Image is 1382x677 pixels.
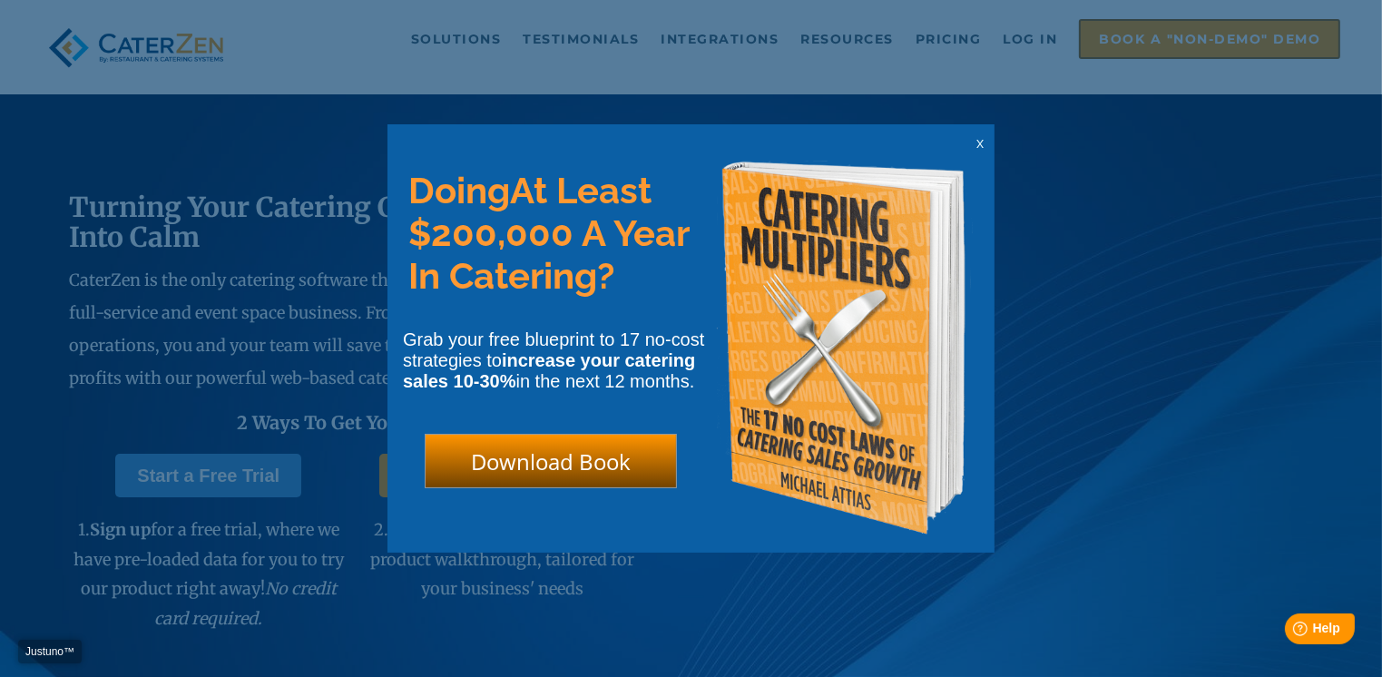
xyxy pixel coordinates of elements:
[976,134,984,152] span: x
[408,169,510,211] span: Doing
[408,169,689,297] span: At Least $200,000 A Year In Catering?
[18,640,82,663] a: Justuno™
[471,446,631,476] span: Download Book
[425,434,677,488] div: Download Book
[403,329,704,391] span: Grab your free blueprint to 17 no-cost strategies to in the next 12 months.
[965,124,995,161] div: x
[403,350,695,391] strong: increase your catering sales 10-30%
[1220,606,1362,657] iframe: Help widget launcher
